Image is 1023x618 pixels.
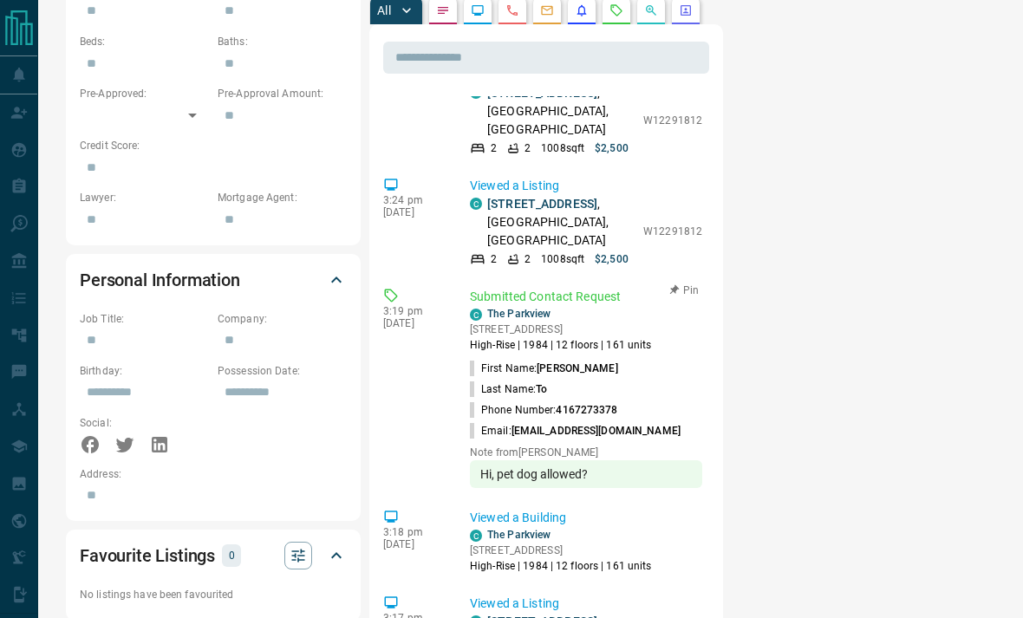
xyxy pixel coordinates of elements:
[80,542,215,569] h2: Favourite Listings
[470,530,482,542] div: condos.ca
[487,529,551,541] a: The Parkview
[383,206,444,218] p: [DATE]
[80,535,347,576] div: Favourite Listings0
[487,84,635,139] p: , [GEOGRAPHIC_DATA], [GEOGRAPHIC_DATA]
[470,177,702,195] p: Viewed a Listing
[227,546,236,565] p: 0
[470,402,618,418] p: Phone Number:
[540,3,554,17] svg: Emails
[679,3,693,17] svg: Agent Actions
[470,446,702,459] p: Note from [PERSON_NAME]
[80,190,209,205] p: Lawyer:
[487,197,597,211] a: [STREET_ADDRESS]
[383,305,444,317] p: 3:19 pm
[537,362,617,374] span: [PERSON_NAME]
[470,595,702,613] p: Viewed a Listing
[470,322,652,337] p: [STREET_ADDRESS]
[470,509,702,527] p: Viewed a Building
[470,288,702,306] p: Submitted Contact Request
[470,460,702,488] div: Hi, pet dog allowed?
[218,190,347,205] p: Mortgage Agent:
[525,140,531,156] p: 2
[383,194,444,206] p: 3:24 pm
[383,526,444,538] p: 3:18 pm
[491,251,497,267] p: 2
[218,34,347,49] p: Baths:
[80,587,347,602] p: No listings have been favourited
[80,86,209,101] p: Pre-Approved:
[80,363,209,379] p: Birthday:
[218,311,347,327] p: Company:
[470,558,652,574] p: High-Rise | 1984 | 12 floors | 161 units
[659,283,709,298] button: Pin
[470,381,547,397] p: Last Name:
[377,4,391,16] p: All
[487,195,635,250] p: , [GEOGRAPHIC_DATA], [GEOGRAPHIC_DATA]
[644,3,658,17] svg: Opportunities
[541,251,584,267] p: 1008 sqft
[436,3,450,17] svg: Notes
[505,3,519,17] svg: Calls
[491,140,497,156] p: 2
[470,337,652,353] p: High-Rise | 1984 | 12 floors | 161 units
[80,379,197,407] input: Choose date
[218,379,335,407] input: Choose date
[80,259,347,301] div: Personal Information
[470,423,681,439] p: Email:
[643,113,702,128] p: W12291812
[80,34,209,49] p: Beds:
[383,317,444,329] p: [DATE]
[80,466,347,482] p: Address:
[218,363,347,379] p: Possession Date:
[575,3,589,17] svg: Listing Alerts
[80,138,347,153] p: Credit Score:
[80,311,209,327] p: Job Title:
[80,266,240,294] h2: Personal Information
[471,3,485,17] svg: Lead Browsing Activity
[511,425,681,437] span: [EMAIL_ADDRESS][DOMAIN_NAME]
[383,538,444,550] p: [DATE]
[536,383,547,395] span: To
[470,361,618,376] p: First Name:
[609,3,623,17] svg: Requests
[541,140,584,156] p: 1008 sqft
[80,415,209,431] p: Social:
[595,140,629,156] p: $2,500
[556,404,617,416] span: 4167273378
[470,198,482,210] div: condos.ca
[595,251,629,267] p: $2,500
[470,543,652,558] p: [STREET_ADDRESS]
[525,251,531,267] p: 2
[487,308,551,320] a: The Parkview
[470,309,482,321] div: condos.ca
[218,86,347,101] p: Pre-Approval Amount:
[643,224,702,239] p: W12291812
